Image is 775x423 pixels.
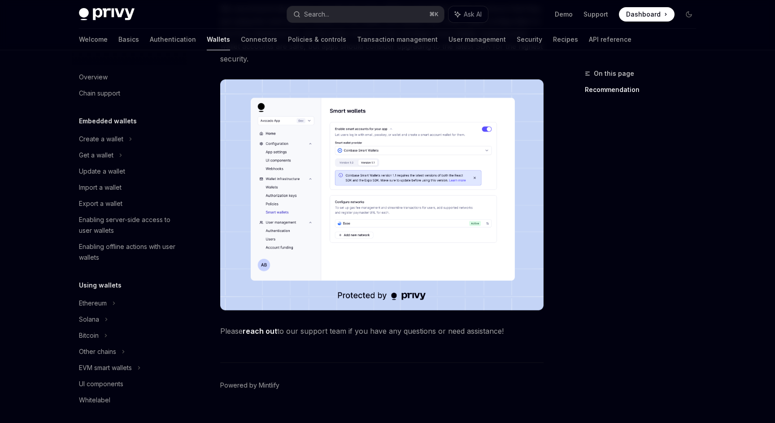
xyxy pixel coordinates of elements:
[583,10,608,19] a: Support
[429,11,439,18] span: ⌘ K
[626,10,661,19] span: Dashboard
[79,8,135,21] img: dark logo
[682,7,696,22] button: Toggle dark mode
[79,330,99,341] div: Bitcoin
[79,182,122,193] div: Import a wallet
[79,72,108,83] div: Overview
[79,214,181,236] div: Enabling server-side access to user wallets
[288,29,346,50] a: Policies & controls
[220,381,279,390] a: Powered by Mintlify
[464,10,482,19] span: Ask AI
[287,6,444,22] button: Search...⌘K
[79,379,123,389] div: UI components
[72,196,187,212] a: Export a wallet
[79,241,181,263] div: Enabling offline actions with user wallets
[118,29,139,50] a: Basics
[79,29,108,50] a: Welcome
[243,327,277,336] a: reach out
[72,163,187,179] a: Update a wallet
[517,29,542,50] a: Security
[585,83,703,97] a: Recommendation
[72,69,187,85] a: Overview
[79,395,110,406] div: Whitelabel
[72,212,187,239] a: Enabling server-side access to user wallets
[220,79,544,310] img: Sample enable smart wallets
[79,116,137,126] h5: Embedded wallets
[72,85,187,101] a: Chain support
[79,280,122,291] h5: Using wallets
[79,150,113,161] div: Get a wallet
[72,179,187,196] a: Import a wallet
[79,346,116,357] div: Other chains
[553,29,578,50] a: Recipes
[241,29,277,50] a: Connectors
[589,29,631,50] a: API reference
[72,392,187,408] a: Whitelabel
[594,68,634,79] span: On this page
[79,298,107,309] div: Ethereum
[619,7,675,22] a: Dashboard
[79,88,120,99] div: Chain support
[207,29,230,50] a: Wallets
[220,325,544,337] span: Please to our support team if you have any questions or need assistance!
[72,239,187,266] a: Enabling offline actions with user wallets
[555,10,573,19] a: Demo
[448,6,488,22] button: Ask AI
[79,166,125,177] div: Update a wallet
[357,29,438,50] a: Transaction management
[79,314,99,325] div: Solana
[79,362,132,373] div: EVM smart wallets
[150,29,196,50] a: Authentication
[79,134,123,144] div: Create a wallet
[79,198,122,209] div: Export a wallet
[304,9,329,20] div: Search...
[72,376,187,392] a: UI components
[448,29,506,50] a: User management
